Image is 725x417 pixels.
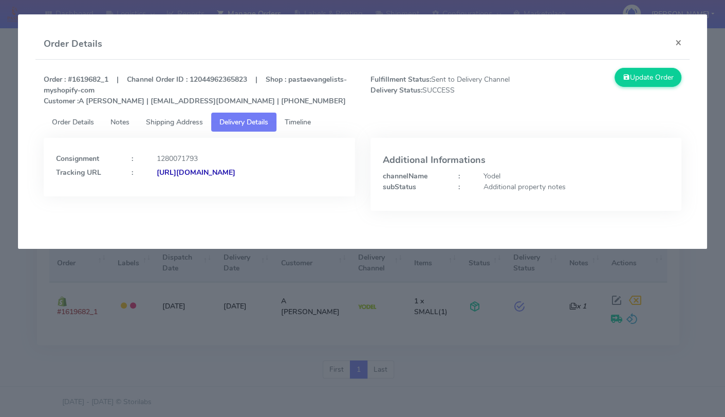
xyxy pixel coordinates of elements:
span: Notes [110,117,129,127]
span: Timeline [285,117,311,127]
button: Update Order [615,68,681,87]
strong: subStatus [383,182,416,192]
strong: Customer : [44,96,79,106]
strong: channelName [383,171,427,181]
div: Yodel [475,171,677,182]
strong: Consignment [56,154,99,164]
strong: Fulfillment Status: [370,75,431,84]
span: Sent to Delivery Channel SUCCESS [363,74,526,106]
strong: [URL][DOMAIN_NAME] [157,168,235,177]
span: Shipping Address [146,117,203,127]
h4: Additional Informations [383,155,670,166]
strong: Tracking URL [56,168,101,177]
button: Close [666,29,690,56]
strong: Order : #1619682_1 | Channel Order ID : 12044962365823 | Shop : pastaevangelists-myshopify-com A ... [44,75,347,106]
strong: : [458,171,459,181]
strong: : [458,182,459,192]
span: Order Details [52,117,94,127]
span: Delivery Details [219,117,268,127]
div: Additional property notes [475,182,677,192]
h4: Order Details [44,37,102,51]
strong: Delivery Status: [370,85,422,95]
strong: : [132,154,133,164]
strong: : [132,168,133,177]
div: 1280071793 [149,153,350,164]
ul: Tabs [44,113,681,132]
